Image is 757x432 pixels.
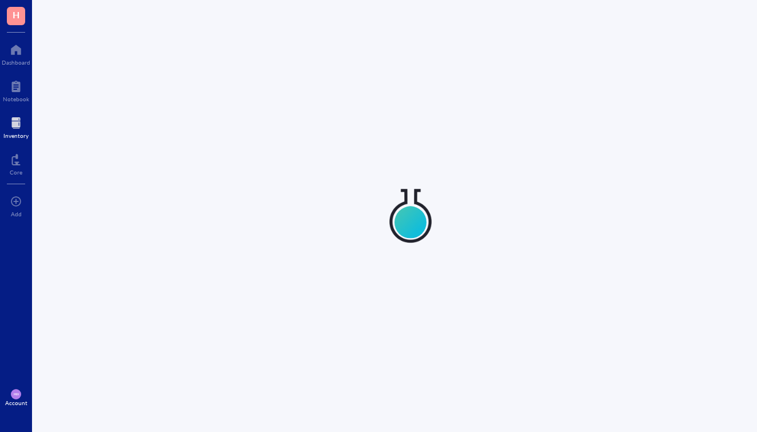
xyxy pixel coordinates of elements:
[5,399,27,406] div: Account
[3,114,29,139] a: Inventory
[11,211,22,217] div: Add
[13,7,19,22] span: H
[10,150,22,176] a: Core
[3,96,29,102] div: Notebook
[13,393,19,396] span: MW
[3,132,29,139] div: Inventory
[2,41,30,66] a: Dashboard
[3,77,29,102] a: Notebook
[10,169,22,176] div: Core
[2,59,30,66] div: Dashboard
